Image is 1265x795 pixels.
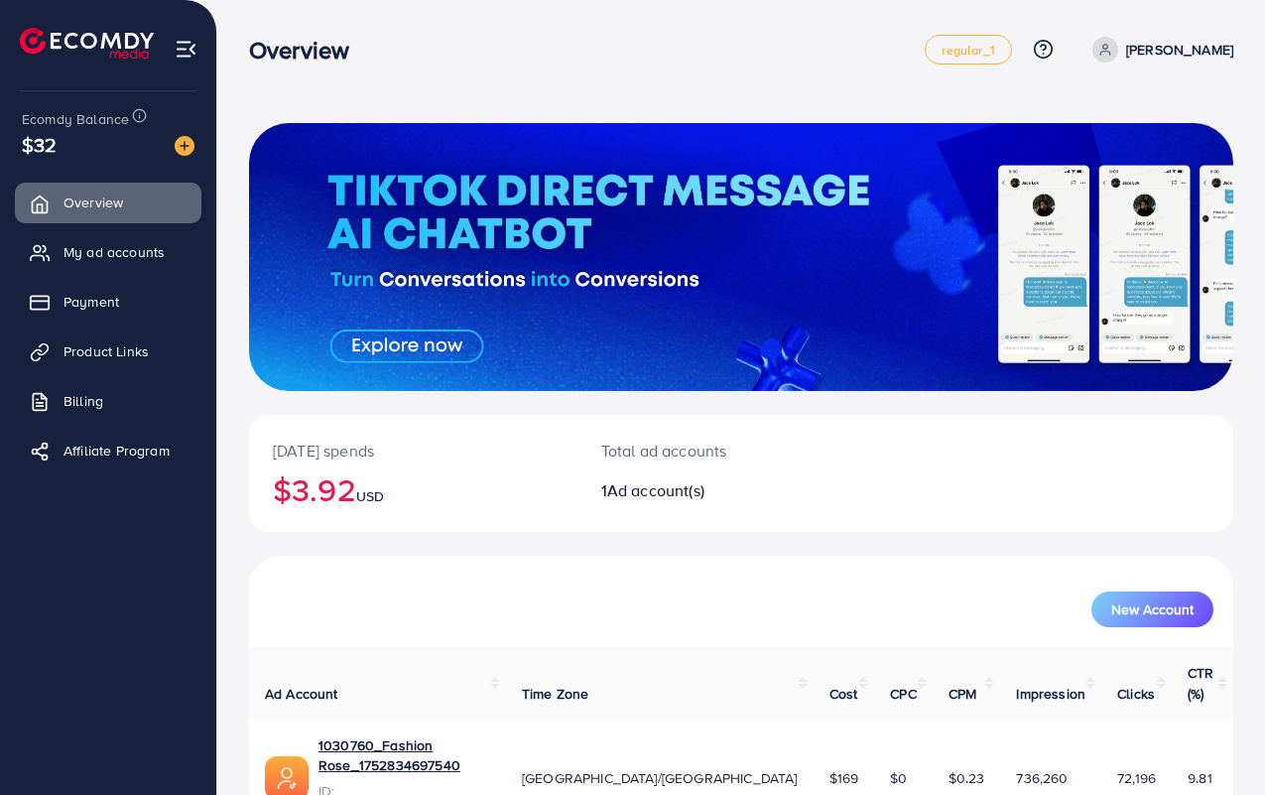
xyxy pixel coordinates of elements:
[1188,663,1213,703] span: CTR (%)
[522,768,798,788] span: [GEOGRAPHIC_DATA]/[GEOGRAPHIC_DATA]
[15,232,201,272] a: My ad accounts
[22,130,57,159] span: $32
[829,684,858,704] span: Cost
[15,381,201,421] a: Billing
[1016,768,1068,788] span: 736,260
[63,441,170,461] span: Affiliate Program
[829,768,859,788] span: $169
[1117,684,1155,704] span: Clicks
[63,292,119,312] span: Payment
[15,431,201,470] a: Affiliate Program
[949,684,976,704] span: CPM
[1181,706,1250,780] iframe: Chat
[22,109,129,129] span: Ecomdy Balance
[949,768,985,788] span: $0.23
[15,282,201,322] a: Payment
[15,331,201,371] a: Product Links
[273,470,554,508] h2: $3.92
[15,183,201,222] a: Overview
[601,481,800,500] h2: 1
[942,44,994,57] span: regular_1
[249,36,365,65] h3: Overview
[601,439,800,463] p: Total ad accounts
[1016,684,1085,704] span: Impression
[175,38,197,61] img: menu
[63,242,165,262] span: My ad accounts
[63,341,149,361] span: Product Links
[1084,37,1233,63] a: [PERSON_NAME]
[356,486,384,506] span: USD
[63,193,123,212] span: Overview
[63,391,103,411] span: Billing
[890,684,916,704] span: CPC
[1117,768,1156,788] span: 72,196
[925,35,1011,65] a: regular_1
[607,479,704,501] span: Ad account(s)
[273,439,554,463] p: [DATE] spends
[20,28,154,59] img: logo
[175,136,194,156] img: image
[522,684,588,704] span: Time Zone
[1091,592,1213,627] button: New Account
[1188,768,1212,788] span: 9.81
[890,768,907,788] span: $0
[1111,602,1194,616] span: New Account
[1126,38,1233,62] p: [PERSON_NAME]
[318,735,490,776] a: 1030760_Fashion Rose_1752834697540
[265,684,338,704] span: Ad Account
